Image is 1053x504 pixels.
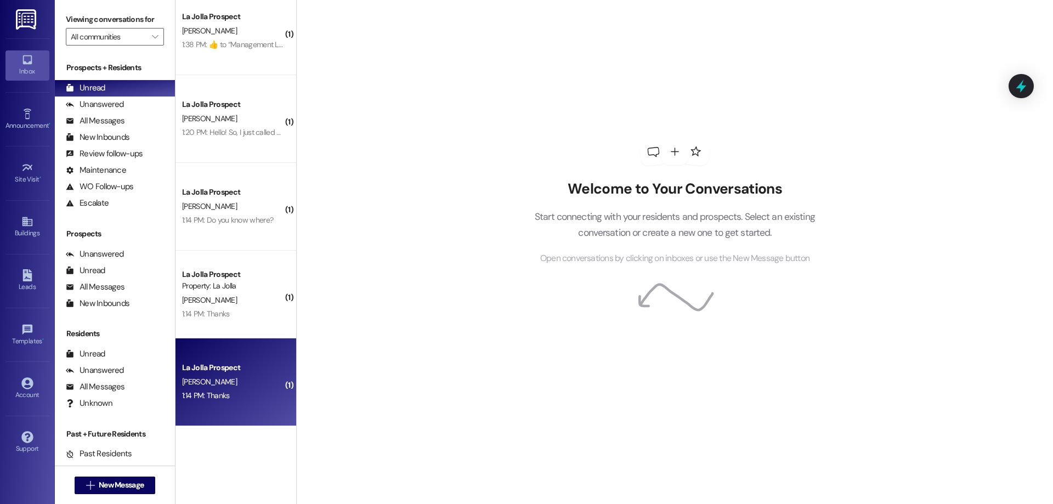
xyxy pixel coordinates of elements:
div: Unread [66,348,105,360]
div: Unread [66,265,105,276]
div: 1:14 PM: Do you know where? [182,215,273,225]
div: Unread [66,82,105,94]
div: New Inbounds [66,298,129,309]
a: Buildings [5,212,49,242]
img: ResiDesk Logo [16,9,38,30]
input: All communities [71,28,146,46]
div: All Messages [66,381,124,393]
span: Open conversations by clicking on inboxes or use the New Message button [540,252,809,265]
h2: Welcome to Your Conversations [518,180,831,198]
div: 1:14 PM: Thanks [182,309,230,319]
div: New Inbounds [66,132,129,143]
div: 1:20 PM: Hello! So, I just called and I was wondering if I could have the late fee for my current... [182,127,935,137]
div: La Jolla Prospect [182,11,284,22]
a: Leads [5,266,49,296]
div: Unanswered [66,99,124,110]
a: Support [5,428,49,457]
span: [PERSON_NAME] [182,201,237,211]
div: Residents [55,328,175,339]
div: 1:14 PM: Thanks [182,390,230,400]
div: Past + Future Residents [55,428,175,440]
div: Past Residents [66,448,132,460]
div: Unknown [66,398,112,409]
div: Unanswered [66,365,124,376]
div: Escalate [66,197,109,209]
div: Prospects [55,228,175,240]
div: Unanswered [66,248,124,260]
div: La Jolla Prospect [182,99,284,110]
div: La Jolla Prospect [182,186,284,198]
a: Inbox [5,50,49,80]
div: Maintenance [66,165,126,176]
div: La Jolla Prospect [182,269,284,280]
span: New Message [99,479,144,491]
div: WO Follow-ups [66,181,133,192]
div: Review follow-ups [66,148,143,160]
a: Templates • [5,320,49,350]
span: [PERSON_NAME] [182,377,237,387]
p: Start connecting with your residents and prospects. Select an existing conversation or create a n... [518,209,831,240]
a: Site Visit • [5,158,49,188]
div: All Messages [66,115,124,127]
div: All Messages [66,281,124,293]
i:  [86,481,94,490]
span: • [39,174,41,182]
span: [PERSON_NAME] [182,114,237,123]
div: La Jolla Prospect [182,362,284,373]
label: Viewing conversations for [66,11,164,28]
a: Account [5,374,49,404]
span: • [42,336,44,343]
div: Property: La Jolla [182,280,284,292]
i:  [152,32,158,41]
span: [PERSON_NAME] [182,295,237,305]
button: New Message [75,477,156,494]
span: [PERSON_NAME] [182,26,237,36]
div: 1:38 PM: ​👍​ to “ Management La Jolla (La Jolla): There is no extra fee for the FAFSA plan! ” [182,39,460,49]
div: Prospects + Residents [55,62,175,73]
span: • [49,120,50,128]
